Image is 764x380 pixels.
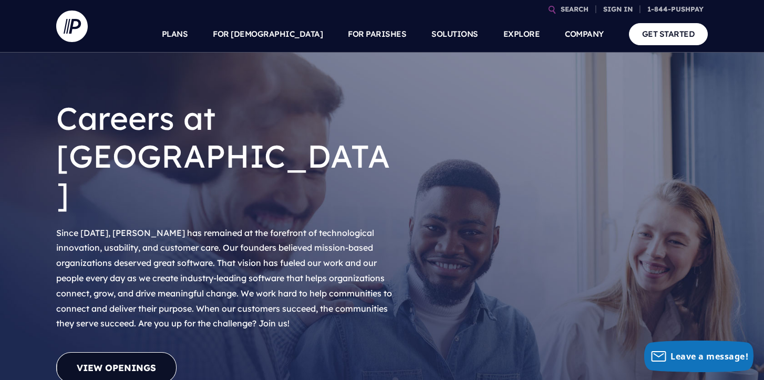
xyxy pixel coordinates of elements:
[644,341,753,372] button: Leave a message!
[629,23,708,45] a: GET STARTED
[565,16,604,53] a: COMPANY
[348,16,406,53] a: FOR PARISHES
[670,351,748,362] span: Leave a message!
[503,16,540,53] a: EXPLORE
[162,16,188,53] a: PLANS
[56,91,398,221] h1: Careers at [GEOGRAPHIC_DATA]
[56,228,392,329] span: Since [DATE], [PERSON_NAME] has remained at the forefront of technological innovation, usability,...
[213,16,323,53] a: FOR [DEMOGRAPHIC_DATA]
[431,16,478,53] a: SOLUTIONS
